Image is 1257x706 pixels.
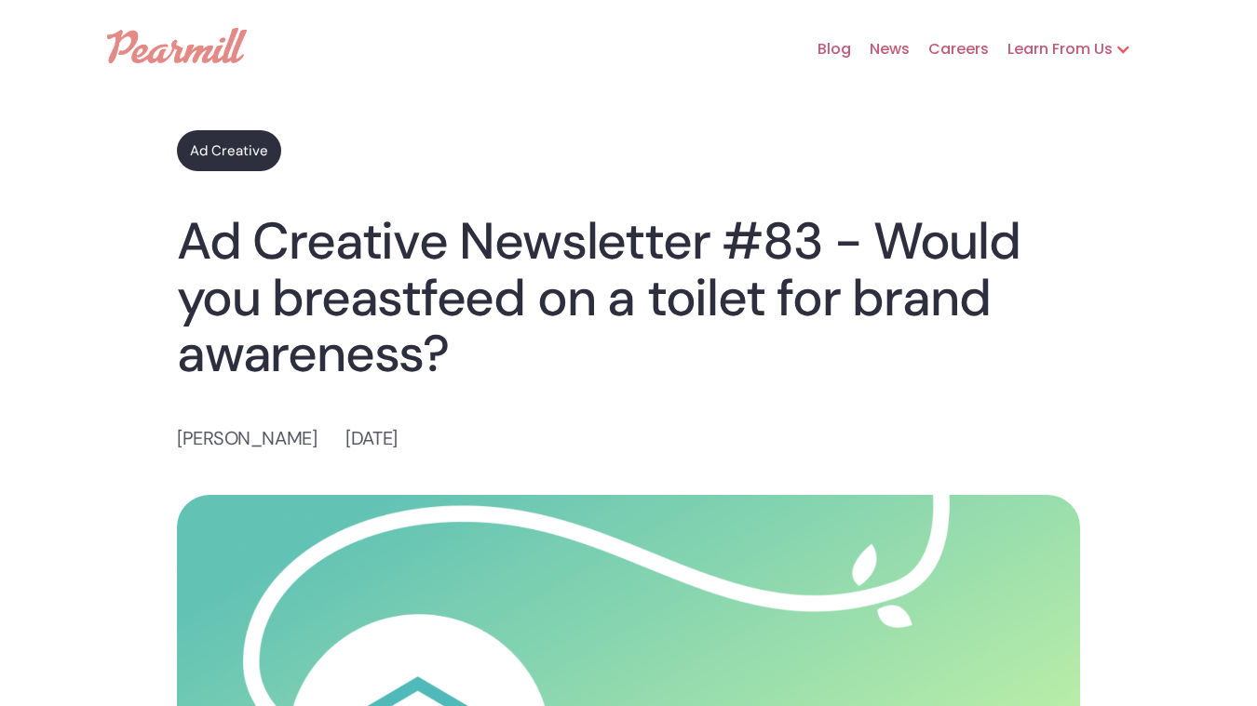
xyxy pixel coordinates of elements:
div: Learn From Us [989,20,1150,79]
h1: Ad Creative Newsletter #83 - Would you breastfeed on a toilet for brand awareness? [177,213,1080,382]
a: Careers [910,20,989,79]
div: Learn From Us [989,38,1113,60]
p: [PERSON_NAME] [177,424,317,453]
a: News [851,20,910,79]
a: Blog [799,20,851,79]
p: [DATE] [345,424,397,453]
a: Ad Creative [177,130,281,171]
